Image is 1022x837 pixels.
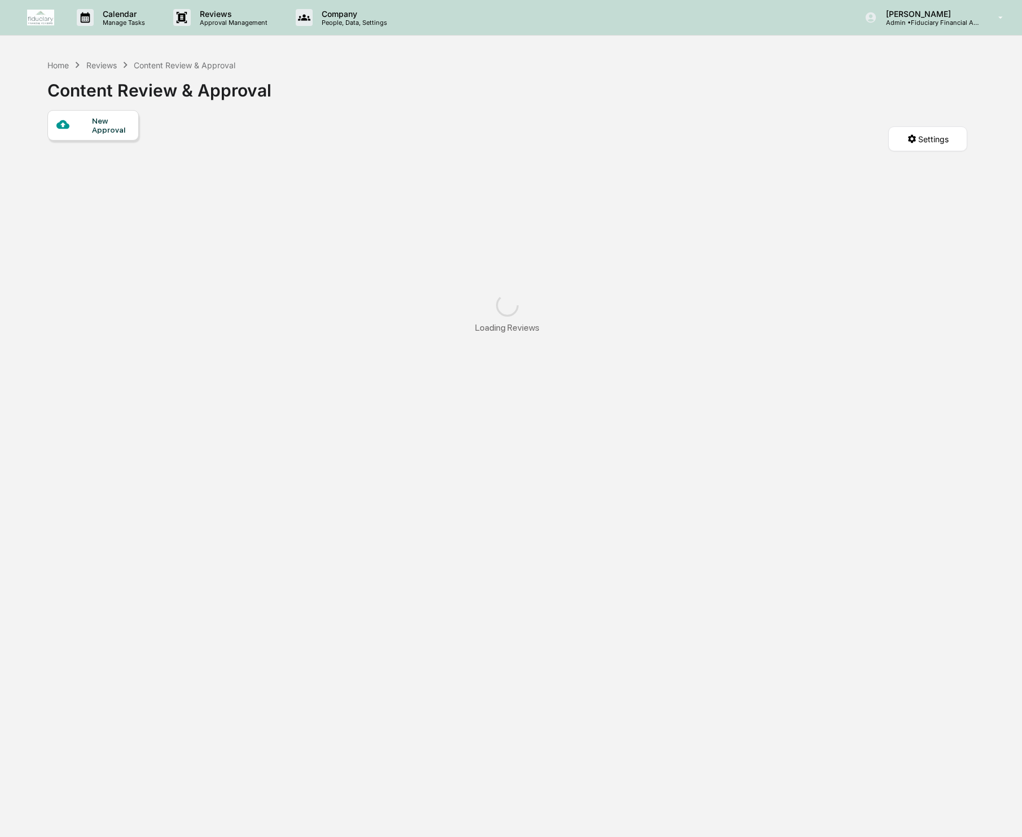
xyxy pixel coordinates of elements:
[47,71,271,100] div: Content Review & Approval
[888,126,967,151] button: Settings
[313,19,393,27] p: People, Data, Settings
[92,116,130,134] div: New Approval
[191,19,273,27] p: Approval Management
[313,9,393,19] p: Company
[47,60,69,70] div: Home
[86,60,117,70] div: Reviews
[94,19,151,27] p: Manage Tasks
[877,19,982,27] p: Admin • Fiduciary Financial Advisors
[191,9,273,19] p: Reviews
[475,322,539,333] div: Loading Reviews
[94,9,151,19] p: Calendar
[877,9,982,19] p: [PERSON_NAME]
[134,60,235,70] div: Content Review & Approval
[27,10,54,25] img: logo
